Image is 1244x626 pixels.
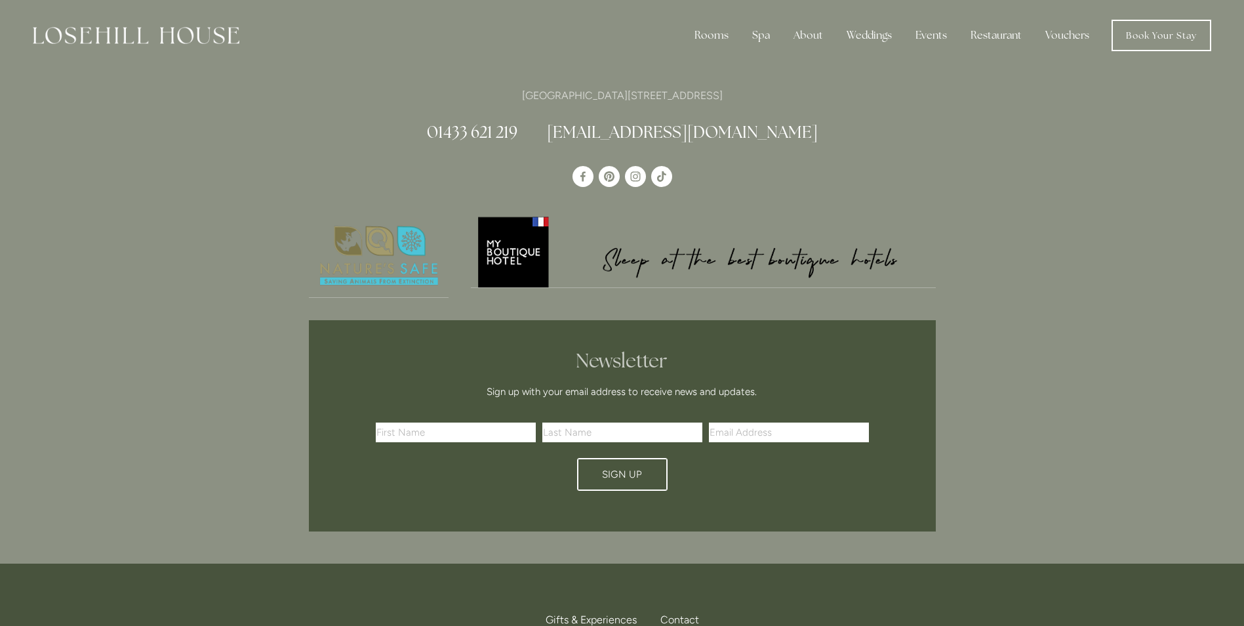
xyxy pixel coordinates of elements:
a: Nature's Safe - Logo [309,215,449,298]
span: Gifts & Experiences [546,614,637,626]
div: Rooms [684,22,739,49]
a: My Boutique Hotel - Logo [471,215,936,288]
h2: Newsletter [380,349,864,373]
div: Restaurant [960,22,1032,49]
input: Email Address [709,423,869,442]
p: Sign up with your email address to receive news and updates. [380,384,864,400]
a: TikTok [651,166,672,187]
a: 01433 621 219 [427,121,517,142]
div: About [783,22,833,49]
span: Sign Up [602,469,642,480]
a: Book Your Stay [1112,20,1211,51]
a: Instagram [625,166,646,187]
input: Last Name [542,423,702,442]
img: Nature's Safe - Logo [309,215,449,297]
div: Events [905,22,957,49]
img: Losehill House [33,27,239,44]
input: First Name [376,423,536,442]
a: Pinterest [599,166,620,187]
a: Vouchers [1035,22,1100,49]
p: [GEOGRAPHIC_DATA][STREET_ADDRESS] [309,87,936,104]
div: Spa [742,22,780,49]
a: [EMAIL_ADDRESS][DOMAIN_NAME] [547,121,818,142]
img: My Boutique Hotel - Logo [471,215,936,287]
a: Losehill House Hotel & Spa [572,166,593,187]
button: Sign Up [577,458,668,491]
div: Weddings [836,22,902,49]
